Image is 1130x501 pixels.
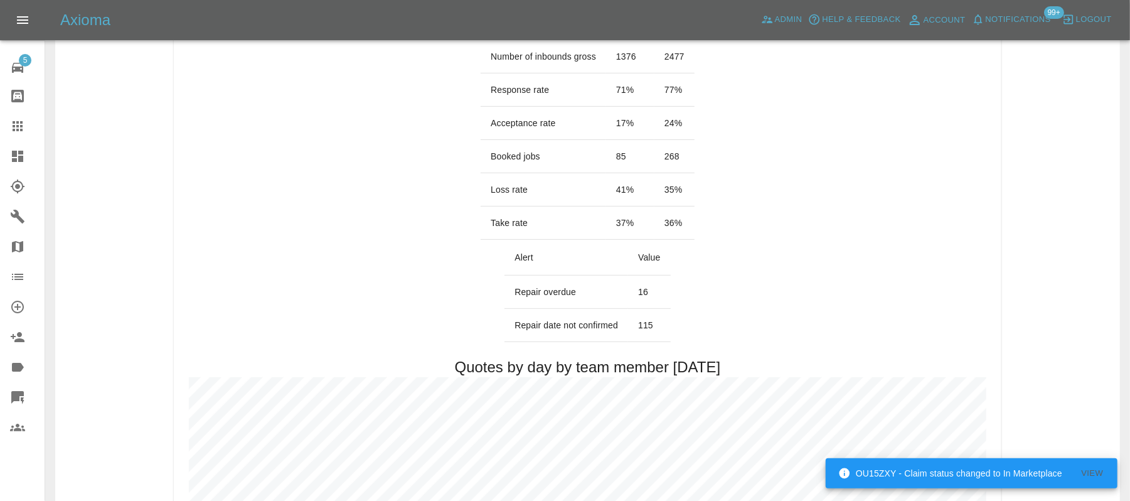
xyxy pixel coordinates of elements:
[606,207,654,240] td: 37 %
[1044,6,1064,19] span: 99+
[606,107,654,140] td: 17 %
[606,140,654,173] td: 85
[775,13,802,27] span: Admin
[455,357,721,377] h2: Quotes by day by team member [DATE]
[504,276,628,309] td: Repair overdue
[606,40,654,73] td: 1376
[969,10,1054,30] button: Notifications
[838,462,1062,485] div: OU15ZXY - Claim status changed to In Marketplace
[628,276,671,309] td: 16
[60,10,110,30] h5: Axioma
[481,207,606,240] td: Take rate
[481,107,606,140] td: Acceptance rate
[654,73,695,107] td: 77 %
[1059,10,1115,30] button: Logout
[654,107,695,140] td: 24 %
[654,207,695,240] td: 36 %
[481,40,606,73] td: Number of inbounds gross
[628,240,671,276] th: Value
[924,13,966,28] span: Account
[481,73,606,107] td: Response rate
[1076,13,1112,27] span: Logout
[19,54,31,67] span: 5
[606,173,654,207] td: 41 %
[504,309,628,342] td: Repair date not confirmed
[654,140,695,173] td: 268
[8,5,38,35] button: Open drawer
[986,13,1051,27] span: Notifications
[481,140,606,173] td: Booked jobs
[822,13,900,27] span: Help & Feedback
[628,309,671,342] td: 115
[904,10,969,30] a: Account
[606,73,654,107] td: 71 %
[654,40,695,73] td: 2477
[481,173,606,207] td: Loss rate
[805,10,903,30] button: Help & Feedback
[504,240,628,276] th: Alert
[758,10,806,30] a: Admin
[654,173,695,207] td: 35 %
[1072,464,1112,483] button: View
